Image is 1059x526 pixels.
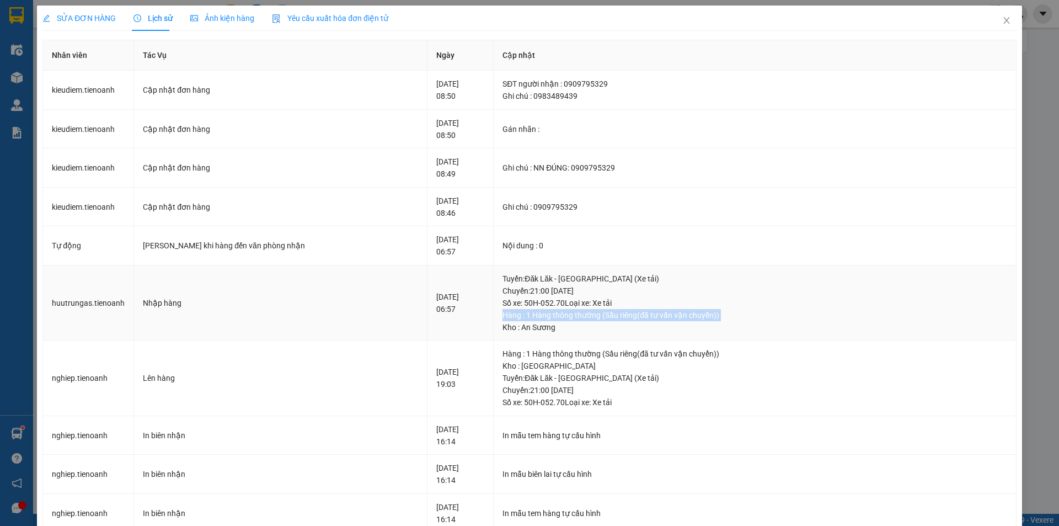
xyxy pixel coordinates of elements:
[436,233,484,258] div: [DATE] 06:57
[436,423,484,448] div: [DATE] 16:14
[43,265,134,341] td: huutrungas.tienoanh
[143,429,418,442] div: In biên nhận
[436,501,484,525] div: [DATE] 16:14
[43,341,134,416] td: nghiep.tienoanh
[143,162,418,174] div: Cập nhật đơn hàng
[190,14,254,23] span: Ảnh kiện hàng
[43,188,134,227] td: kieudiem.tienoanh
[502,468,1007,480] div: In mẫu biên lai tự cấu hình
[502,240,1007,252] div: Nội dung : 0
[502,123,1007,135] div: Gán nhãn :
[43,71,134,110] td: kieudiem.tienoanh
[143,84,418,96] div: Cập nhật đơn hàng
[133,14,141,22] span: clock-circle
[436,366,484,390] div: [DATE] 19:03
[991,6,1022,36] button: Close
[502,507,1007,519] div: In mẫu tem hàng tự cấu hình
[43,416,134,455] td: nghiep.tienoanh
[436,156,484,180] div: [DATE] 08:49
[42,14,116,23] span: SỬA ĐƠN HÀNG
[502,348,1007,360] div: Hàng : 1 Hàng thông thường (Sầu riêng(đã tư vấn vận chuyển))
[502,201,1007,213] div: Ghi chú : 0909795329
[436,462,484,486] div: [DATE] 16:14
[502,78,1007,90] div: SĐT người nhận : 0909795329
[143,240,418,252] div: [PERSON_NAME] khi hàng đến văn phòng nhận
[436,117,484,141] div: [DATE] 08:50
[133,14,173,23] span: Lịch sử
[502,309,1007,321] div: Hàng : 1 Hàng thông thường (Sầu riêng(đã tư vấn vận chuyển))
[436,78,484,102] div: [DATE] 08:50
[143,201,418,213] div: Cập nhật đơn hàng
[143,372,418,384] div: Lên hàng
[436,291,484,315] div: [DATE] 06:57
[190,14,198,22] span: picture
[134,40,427,71] th: Tác Vụ
[494,40,1016,71] th: Cập nhật
[43,110,134,149] td: kieudiem.tienoanh
[502,360,1007,372] div: Kho : [GEOGRAPHIC_DATA]
[42,14,50,22] span: edit
[502,321,1007,333] div: Kho : An Sương
[143,297,418,309] div: Nhập hàng
[43,226,134,265] td: Tự động
[427,40,494,71] th: Ngày
[502,90,1007,102] div: Ghi chú : 0983489439
[143,468,418,480] div: In biên nhận
[502,162,1007,174] div: Ghi chú : NN ĐÚNG: 0909795329
[143,123,418,135] div: Cập nhật đơn hàng
[272,14,281,23] img: icon
[502,273,1007,309] div: Tuyến : Đăk Lăk - [GEOGRAPHIC_DATA] (Xe tải) Chuyến: 21:00 [DATE] Số xe: 50H-052.70 Loại xe: Xe tải
[43,40,134,71] th: Nhân viên
[43,148,134,188] td: kieudiem.tienoanh
[1002,16,1011,25] span: close
[43,455,134,494] td: nghiep.tienoanh
[502,372,1007,408] div: Tuyến : Đăk Lăk - [GEOGRAPHIC_DATA] (Xe tải) Chuyến: 21:00 [DATE] Số xe: 50H-052.70 Loại xe: Xe tải
[502,429,1007,442] div: In mẫu tem hàng tự cấu hình
[436,195,484,219] div: [DATE] 08:46
[143,507,418,519] div: In biên nhận
[272,14,388,23] span: Yêu cầu xuất hóa đơn điện tử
